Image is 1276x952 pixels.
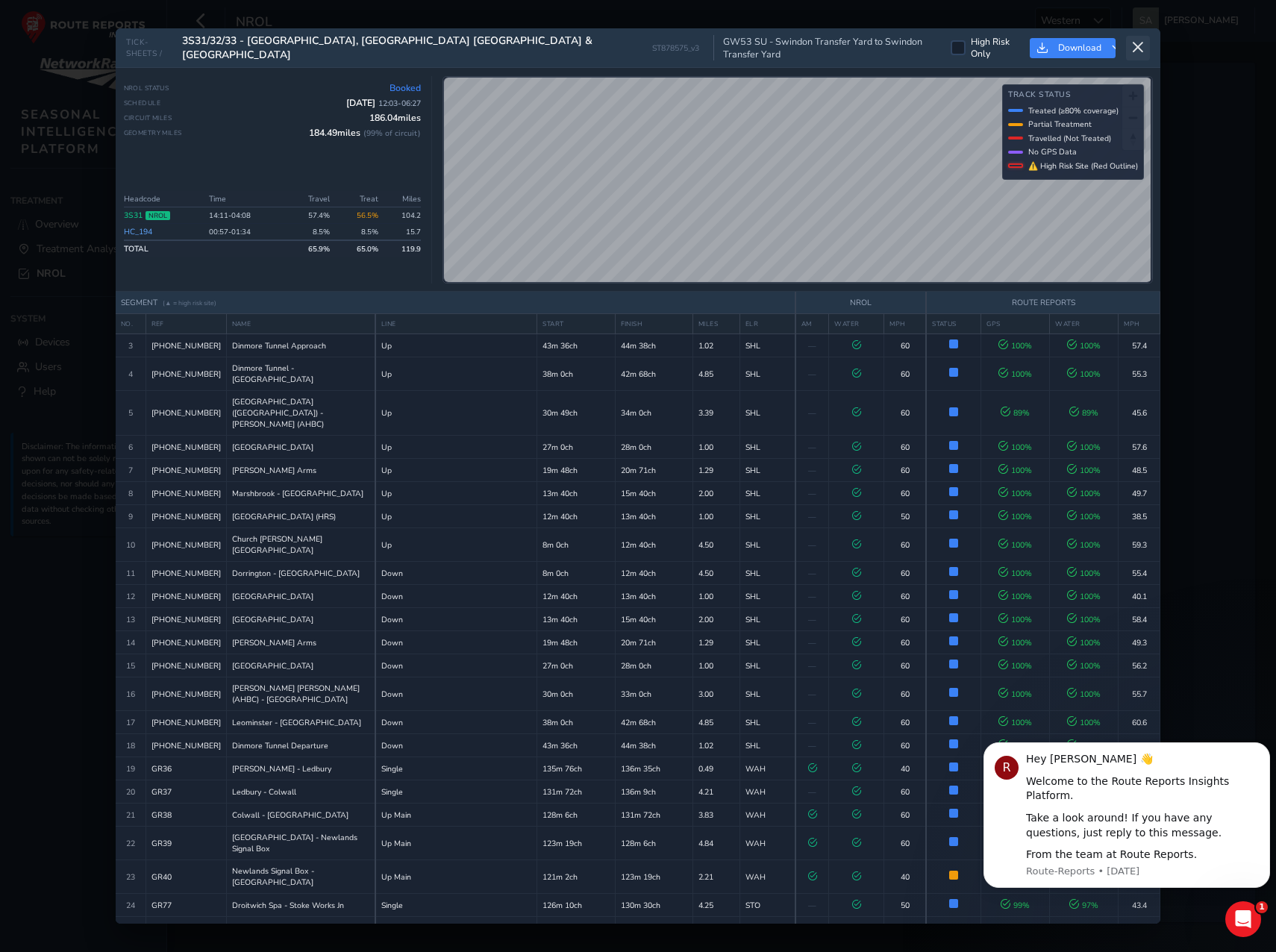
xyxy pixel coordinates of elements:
span: 100 % [1067,568,1101,579]
td: SHL [739,585,795,608]
th: SEGMENT [116,292,795,314]
td: STO [739,894,795,917]
td: 14:11 - 04:08 [204,207,285,224]
td: 4.84 [692,827,739,860]
td: 1.00 [692,436,739,459]
td: 136m 35ch [615,757,692,780]
span: 100 % [1067,689,1101,700]
td: 60.6 [1119,711,1160,734]
span: [GEOGRAPHIC_DATA] - Newlands Signal Box [232,832,370,854]
td: 15.7 [383,224,421,241]
td: 43m 36ch [537,734,615,757]
td: 130m 30ch [615,894,692,917]
span: 100 % [998,340,1032,351]
td: [PHONE_NUMBER] [146,505,226,528]
th: FINISH [615,314,692,334]
span: — [808,786,816,798]
td: 13m 40ch [615,505,692,528]
td: 1.00 [692,654,739,677]
span: Dinmore Tunnel Approach [232,340,326,351]
span: 100 % [1067,442,1101,453]
span: Church [PERSON_NAME][GEOGRAPHIC_DATA] [232,533,370,556]
td: GR77 [146,894,226,917]
td: 60 [884,827,926,860]
th: MPH [884,314,926,334]
td: 12m 40ch [537,505,615,528]
span: Travelled (Not Treated) [1028,133,1111,144]
td: Down [375,631,537,654]
iframe: Intercom notifications message [978,739,1276,945]
td: 123m 19ch [615,860,692,894]
span: [DATE] [346,97,421,109]
td: 131m 72ch [537,780,615,804]
span: Dinmore Tunnel - [GEOGRAPHIC_DATA] [232,363,370,385]
td: 4.21 [692,780,739,804]
th: MPH [1119,314,1160,334]
td: 60 [884,562,926,585]
td: 60 [884,780,926,804]
td: 60 [884,608,926,631]
td: 123m 19ch [537,827,615,860]
td: 126m 10ch [537,894,615,917]
td: [PHONE_NUMBER] [146,677,226,711]
td: WAH [739,780,795,804]
span: [GEOGRAPHIC_DATA] (HRS) [232,511,336,522]
td: 56.5% [334,207,383,224]
td: 3.39 [692,391,739,436]
th: Miles [383,191,421,207]
span: 100 % [998,614,1032,625]
span: 100 % [998,660,1032,671]
td: SHL [739,677,795,711]
td: 131m 72ch [615,804,692,827]
td: 2.00 [692,608,739,631]
span: Booked [390,82,421,94]
td: 104.2 [383,207,421,224]
td: 60 [884,585,926,608]
span: — [808,900,816,911]
span: 100 % [998,637,1032,648]
th: Time [204,191,285,207]
td: SHL [739,482,795,505]
td: 128m 6ch [615,827,692,860]
td: Down [375,677,537,711]
th: REF [146,314,226,334]
span: Colwall - [GEOGRAPHIC_DATA] [232,809,348,821]
td: [PHONE_NUMBER] [146,734,226,757]
td: 28m 0ch [615,654,692,677]
span: No GPS Data [1028,146,1077,157]
span: — [808,717,816,728]
span: 100 % [1067,717,1101,728]
td: [PHONE_NUMBER] [146,357,226,391]
td: Single [375,757,537,780]
td: 30m 0ch [537,677,615,711]
span: 100 % [998,689,1032,700]
td: 3.83 [692,804,739,827]
td: 60 [884,436,926,459]
td: [PHONE_NUMBER] [146,654,226,677]
span: — [808,637,816,648]
td: GR36 [146,757,226,780]
td: 56.2 [1119,654,1160,677]
td: TOTAL [124,240,204,257]
td: [PHONE_NUMBER] [146,608,226,631]
td: 60 [884,734,926,757]
td: 30m 49ch [537,391,615,436]
td: Down [375,585,537,608]
span: 100 % [1067,614,1101,625]
td: 60 [884,391,926,436]
th: LINE [375,314,537,334]
span: 100 % [998,717,1032,728]
span: 100 % [998,511,1032,522]
span: [GEOGRAPHIC_DATA] [232,660,313,671]
span: [GEOGRAPHIC_DATA] [232,591,313,602]
span: 100 % [1067,637,1101,648]
span: — [808,689,816,700]
th: NROL [795,292,926,314]
td: 1.02 [692,334,739,357]
td: 38m 0ch [537,357,615,391]
span: 100 % [1067,369,1101,380]
td: SHL [739,711,795,734]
